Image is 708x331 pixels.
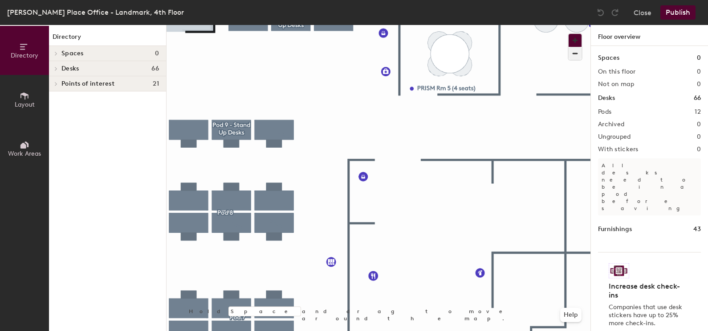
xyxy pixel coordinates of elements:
p: Companies that use desk stickers have up to 25% more check-ins. [609,303,685,327]
h2: 0 [697,133,701,141]
h1: 66 [694,93,701,103]
img: Redo [610,8,619,17]
h1: 43 [693,224,701,234]
h1: 0 [697,53,701,63]
h2: Not on map [598,81,634,88]
h2: 0 [697,146,701,153]
span: 0 [155,50,159,57]
h4: Increase desk check-ins [609,282,685,300]
span: Desks [61,65,79,72]
button: Publish [660,5,696,20]
span: 66 [151,65,159,72]
button: Close [634,5,651,20]
h2: Archived [598,121,624,128]
span: Points of interest [61,80,114,87]
h2: 12 [695,108,701,116]
img: Sticker logo [609,263,629,278]
p: All desks need to be in a pod before saving [598,158,701,215]
span: Layout [15,101,35,108]
span: Directory [11,52,38,59]
button: Help [560,308,582,322]
h2: 0 [697,121,701,128]
h2: Pods [598,108,611,116]
h1: Floor overview [591,25,708,46]
h2: 0 [697,81,701,88]
img: Undo [596,8,605,17]
div: [PERSON_NAME] Place Office - Landmark, 4th Floor [7,7,184,18]
h2: On this floor [598,68,636,75]
h1: Directory [49,32,166,46]
h2: With stickers [598,146,639,153]
h2: Ungrouped [598,133,631,141]
span: 21 [153,80,159,87]
h1: Desks [598,93,615,103]
h2: 0 [697,68,701,75]
h1: Furnishings [598,224,632,234]
span: Work Areas [8,150,41,157]
span: Spaces [61,50,84,57]
h1: Spaces [598,53,619,63]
